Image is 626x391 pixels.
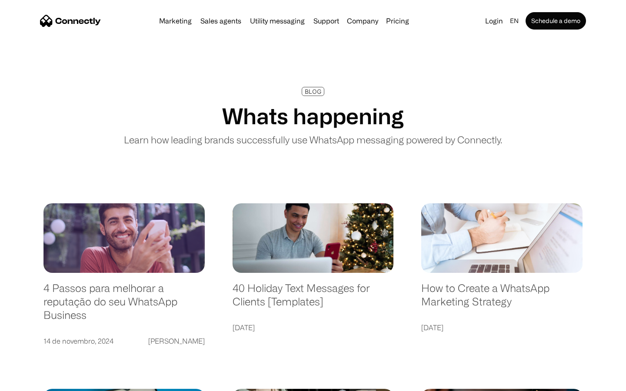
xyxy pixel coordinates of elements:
div: [PERSON_NAME] [148,335,205,347]
a: Utility messaging [246,17,308,24]
div: Company [347,15,378,27]
a: 40 Holiday Text Messages for Clients [Templates] [233,282,394,317]
a: Marketing [156,17,195,24]
div: 14 de novembro, 2024 [43,335,113,347]
div: [DATE] [421,321,443,334]
div: [DATE] [233,321,255,334]
a: How to Create a WhatsApp Marketing Strategy [421,282,583,317]
a: Schedule a demo [526,12,586,30]
a: Sales agents [197,17,245,24]
h1: Whats happening [222,103,404,129]
p: Learn how leading brands successfully use WhatsApp messaging powered by Connectly. [124,133,502,147]
div: BLOG [305,88,321,95]
a: Pricing [383,17,413,24]
div: en [510,15,519,27]
ul: Language list [17,376,52,388]
aside: Language selected: English [9,376,52,388]
a: Login [482,15,506,27]
a: Support [310,17,343,24]
a: 4 Passos para melhorar a reputação do seu WhatsApp Business [43,282,205,330]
